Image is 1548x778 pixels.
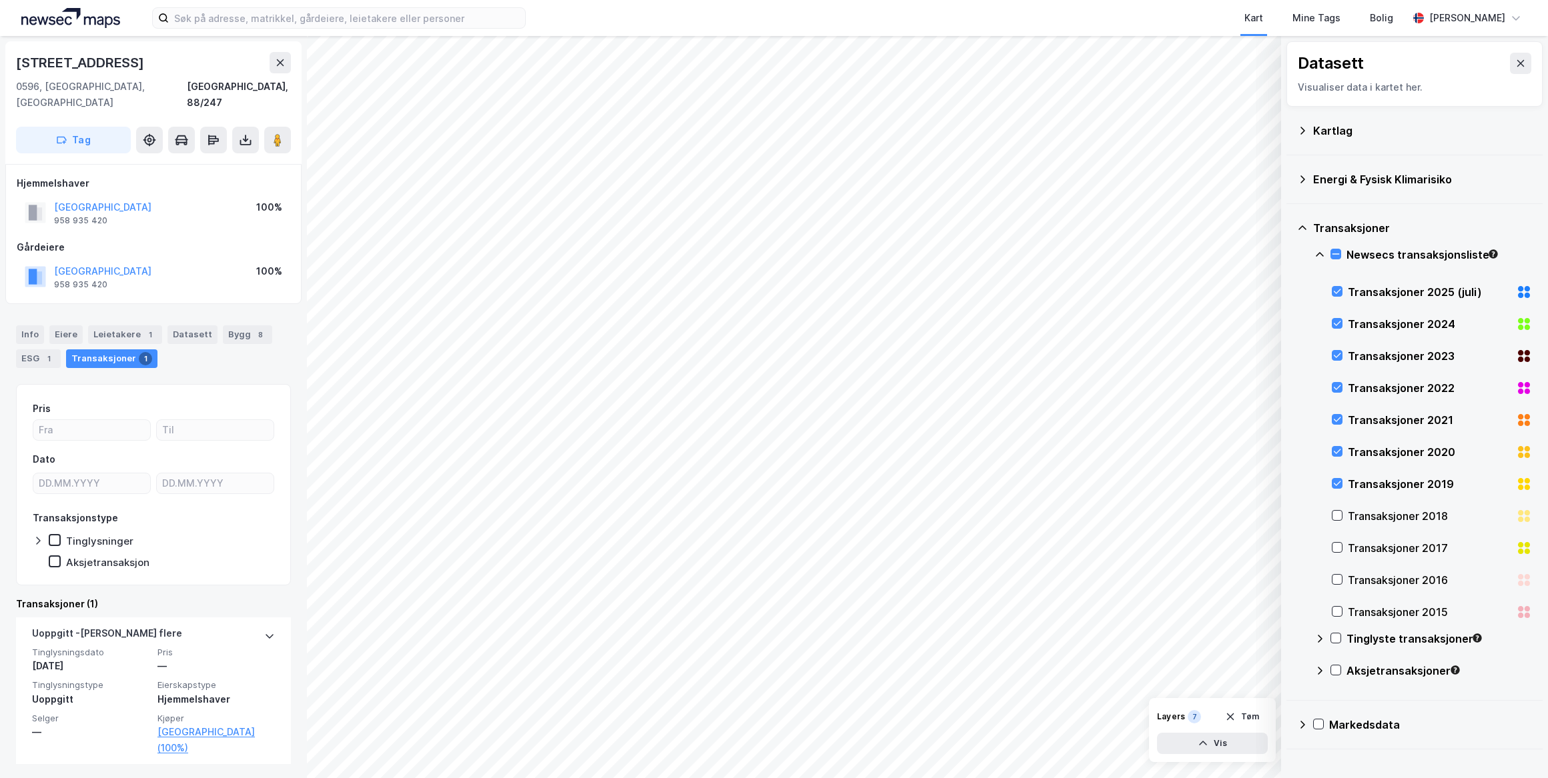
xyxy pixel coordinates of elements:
div: Tinglysninger [66,535,133,547]
div: 100% [256,199,282,215]
a: [GEOGRAPHIC_DATA] (100%) [157,724,275,756]
div: Markedsdata [1329,717,1532,733]
div: Kart [1244,10,1263,26]
div: 958 935 420 [54,215,107,226]
div: Datasett [167,325,218,344]
div: Info [16,325,44,344]
div: Transaksjoner 2022 [1348,380,1511,396]
div: Eiere [49,325,83,344]
input: Fra [33,420,150,440]
input: Søk på adresse, matrikkel, gårdeiere, leietakere eller personer [169,8,525,28]
div: Mine Tags [1292,10,1340,26]
div: Tinglyste transaksjoner [1346,631,1532,647]
div: Tooltip anchor [1449,664,1461,676]
div: — [32,724,149,740]
div: 100% [256,263,282,279]
div: 1 [143,328,157,341]
span: Tinglysningsdato [32,647,149,658]
div: Transaksjoner [1313,220,1532,236]
button: Vis [1157,733,1268,754]
div: Transaksjoner 2023 [1348,348,1511,364]
div: Tooltip anchor [1487,248,1499,260]
div: Visualiser data i kartet her. [1298,79,1531,95]
div: [DATE] [32,658,149,674]
div: [STREET_ADDRESS] [16,52,147,73]
div: 958 935 420 [54,279,107,290]
div: Bolig [1370,10,1393,26]
div: Transaksjoner 2019 [1348,476,1511,492]
div: Gårdeiere [17,239,290,255]
iframe: Chat Widget [1481,714,1548,778]
img: logo.a4113a55bc3d86da70a041830d287a7e.svg [21,8,120,28]
span: Tinglysningstype [32,679,149,691]
div: Hjemmelshaver [17,175,290,191]
div: — [157,658,275,674]
div: Transaksjoner (1) [16,596,291,612]
div: [GEOGRAPHIC_DATA], 88/247 [187,79,291,111]
div: Tooltip anchor [1471,632,1483,644]
div: Aksjetransaksjon [66,556,149,569]
div: Transaksjoner 2015 [1348,604,1511,620]
div: Dato [33,451,55,467]
div: 0596, [GEOGRAPHIC_DATA], [GEOGRAPHIC_DATA] [16,79,187,111]
div: Transaksjoner 2021 [1348,412,1511,428]
div: Transaksjoner 2020 [1348,444,1511,460]
span: Eierskapstype [157,679,275,691]
div: Aksjetransaksjoner [1346,663,1532,679]
div: 1 [139,352,152,365]
div: Transaksjoner 2016 [1348,572,1511,588]
div: 7 [1188,710,1201,723]
div: [PERSON_NAME] [1429,10,1505,26]
div: Newsecs transaksjonsliste [1346,247,1532,263]
div: Transaksjoner 2025 (juli) [1348,284,1511,300]
div: 8 [254,328,267,341]
input: DD.MM.YYYY [33,473,150,493]
div: Pris [33,401,51,417]
div: Leietakere [88,325,162,344]
input: DD.MM.YYYY [157,473,274,493]
div: Transaksjoner 2024 [1348,316,1511,332]
input: Til [157,420,274,440]
button: Tøm [1216,706,1268,727]
span: Selger [32,713,149,724]
div: Uoppgitt - [PERSON_NAME] flere [32,625,182,647]
div: Transaksjoner 2018 [1348,508,1511,524]
span: Pris [157,647,275,658]
span: Kjøper [157,713,275,724]
div: ESG [16,349,61,368]
div: Bygg [223,325,272,344]
div: Transaksjonstype [33,510,118,526]
div: Transaksjoner [66,349,157,368]
div: Transaksjoner 2017 [1348,540,1511,556]
div: Hjemmelshaver [157,691,275,707]
div: Energi & Fysisk Klimarisiko [1313,171,1532,187]
div: Uoppgitt [32,691,149,707]
div: Kartlag [1313,123,1532,139]
div: 1 [42,352,55,365]
div: Kontrollprogram for chat [1481,714,1548,778]
div: Layers [1157,711,1185,722]
button: Tag [16,127,131,153]
div: Datasett [1298,53,1364,74]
